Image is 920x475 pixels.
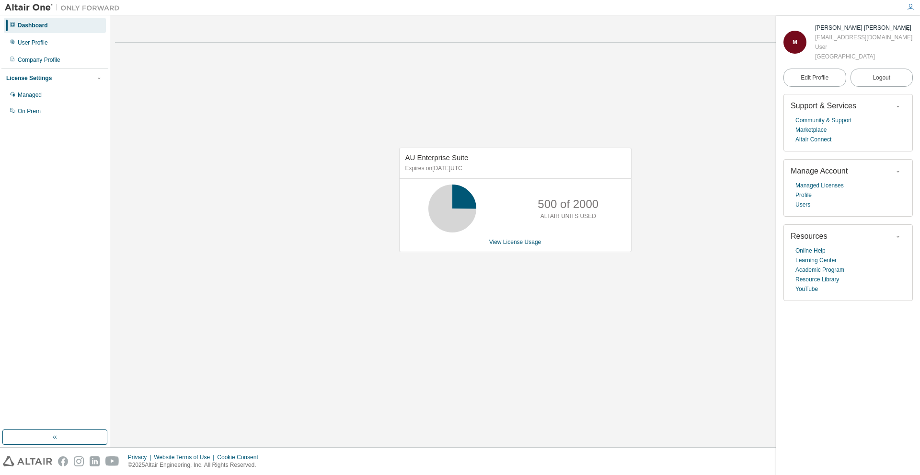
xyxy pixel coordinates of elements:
img: youtube.svg [105,456,119,466]
span: Manage Account [791,167,848,175]
span: Resources [791,232,827,240]
div: User [815,42,912,52]
a: YouTube [795,284,818,294]
a: Learning Center [795,255,837,265]
span: M [793,39,797,46]
span: AU Enterprise Suite [405,153,469,162]
a: Online Help [795,246,826,255]
div: License Settings [6,74,52,82]
span: Support & Services [791,102,856,110]
img: linkedin.svg [90,456,100,466]
div: Website Terms of Use [154,453,217,461]
div: On Prem [18,107,41,115]
a: View License Usage [489,239,541,245]
div: McGlennon Glexie Beltran [815,23,912,33]
a: Managed Licenses [795,181,844,190]
div: Privacy [128,453,154,461]
img: facebook.svg [58,456,68,466]
p: © 2025 Altair Engineering, Inc. All Rights Reserved. [128,461,264,469]
div: Company Profile [18,56,60,64]
a: Academic Program [795,265,844,275]
p: 500 of 2000 [538,196,598,212]
div: [EMAIL_ADDRESS][DOMAIN_NAME] [815,33,912,42]
a: Users [795,200,810,209]
p: ALTAIR UNITS USED [540,212,596,220]
p: Expires on [DATE] UTC [405,164,623,173]
div: Managed [18,91,42,99]
div: [GEOGRAPHIC_DATA] [815,52,912,61]
span: Edit Profile [801,74,828,81]
a: Community & Support [795,116,851,125]
a: Edit Profile [783,69,846,87]
div: Cookie Consent [217,453,264,461]
img: Altair One [5,3,125,12]
a: Marketplace [795,125,827,135]
span: Logout [873,73,890,82]
a: Profile [795,190,812,200]
img: instagram.svg [74,456,84,466]
a: Altair Connect [795,135,831,144]
a: Resource Library [795,275,839,284]
img: altair_logo.svg [3,456,52,466]
button: Logout [851,69,913,87]
div: User Profile [18,39,48,46]
div: Dashboard [18,22,48,29]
